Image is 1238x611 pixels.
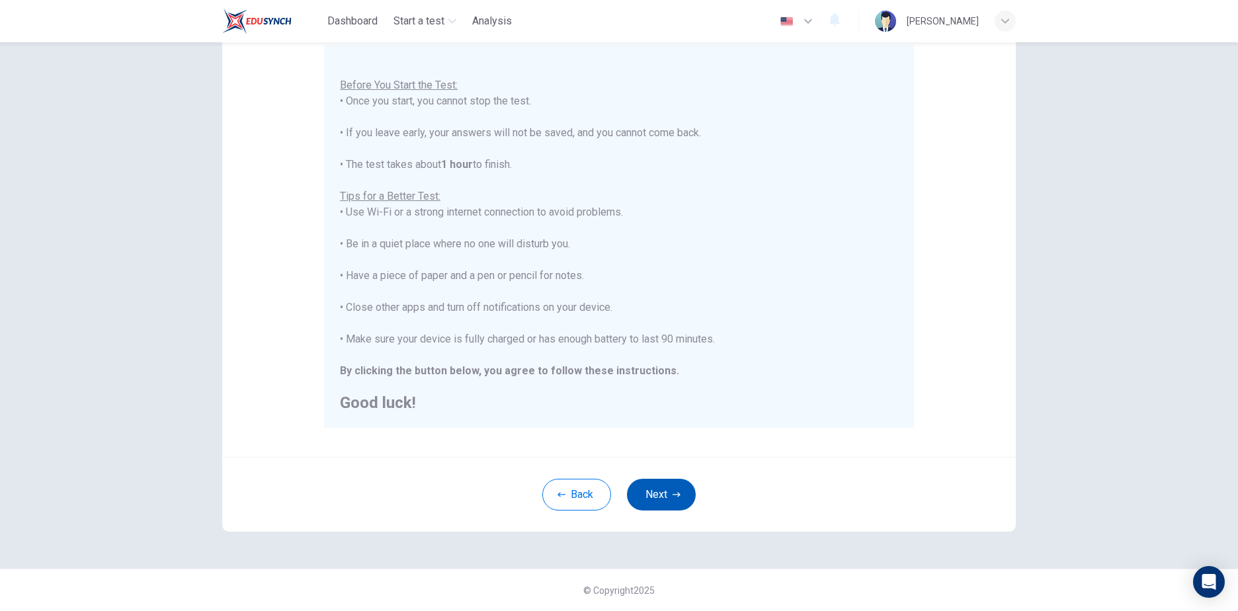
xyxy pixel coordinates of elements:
button: Next [627,479,696,510]
b: 1 hour [441,158,473,171]
b: By clicking the button below, you agree to follow these instructions. [340,364,679,377]
button: Start a test [388,9,462,33]
span: Analysis [472,13,512,29]
span: © Copyright 2025 [583,585,655,596]
h2: Good luck! [340,395,898,411]
span: Dashboard [327,13,378,29]
div: You are about to start a . • Once you start, you cannot stop the test. • If you leave early, your... [340,46,898,411]
span: Start a test [393,13,444,29]
a: EduSynch logo [222,8,322,34]
div: [PERSON_NAME] [907,13,979,29]
u: Before You Start the Test: [340,79,458,91]
img: Profile picture [875,11,896,32]
img: EduSynch logo [222,8,292,34]
u: Tips for a Better Test: [340,190,440,202]
button: Analysis [467,9,517,33]
button: Dashboard [322,9,383,33]
img: en [778,17,795,26]
div: Open Intercom Messenger [1193,566,1225,598]
button: Back [542,479,611,510]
